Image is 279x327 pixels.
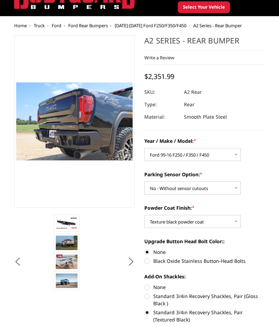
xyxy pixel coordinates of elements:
[144,35,265,51] h1: A2 Series - Rear Bumper
[34,22,45,29] a: Truck
[144,284,265,291] label: None
[14,22,27,29] a: Home
[184,98,195,111] dd: Rear
[144,137,265,145] label: Year / Make / Model:
[126,257,136,267] button: Next
[12,257,23,267] button: Previous
[184,86,202,98] dd: A2 Rear
[56,274,77,288] img: A2 Series - Rear Bumper
[144,171,265,178] label: Parking Sensor Option:
[144,204,265,211] label: Powder Coat Finish:
[68,22,108,29] a: Ford Rear Bumpers
[56,255,77,269] img: A2 Series - Rear Bumper
[56,236,77,250] img: A2 Series - Rear Bumper
[184,111,227,123] dd: Smooth Plate Steel
[193,22,242,29] span: A2 Series - Rear Bumper
[144,309,265,323] label: Standard 3/4in Recovery Shackles, Pair (Textured Black)
[144,257,265,265] label: Black Oxide Stainless Button-Head Bolts
[144,238,265,245] label: Upgrade Button Head Bolt Color::
[144,86,179,98] dt: SKU:
[115,22,186,29] a: [DATE]-[DATE] Ford F250/F350/F450
[56,217,77,229] img: A2 Series - Rear Bumper
[144,72,174,81] span: $2,351.99
[144,54,174,61] a: Write a Review
[178,1,230,13] button: Select Your Vehicle
[144,98,179,111] dt: Type:
[183,4,225,11] span: Select Your Vehicle
[52,22,61,29] a: Ford
[144,248,265,256] label: None
[144,273,265,280] label: Add-On Shackles:
[144,111,179,123] dt: Material:
[144,293,265,307] label: Standard 3/4in Recovery Shackles, Pair (Gloss Black )
[14,35,135,208] a: A2 Series - Rear Bumper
